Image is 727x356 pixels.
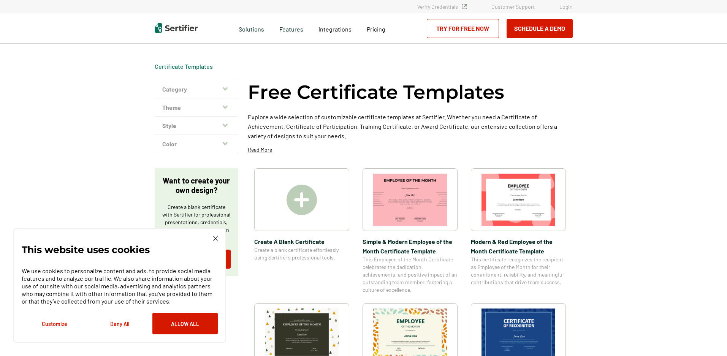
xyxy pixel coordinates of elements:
span: Modern & Red Employee of the Month Certificate Template [471,237,566,256]
span: Simple & Modern Employee of the Month Certificate Template [363,237,458,256]
div: Breadcrumb [155,63,213,70]
img: Sertifier | Digital Credentialing Platform [155,23,198,33]
button: Customize [22,313,87,334]
img: Verified [462,4,467,9]
button: Style [155,117,238,135]
a: Customer Support [491,3,535,10]
img: Create A Blank Certificate [287,185,317,215]
a: Simple & Modern Employee of the Month Certificate TemplateSimple & Modern Employee of the Month C... [363,168,458,294]
a: Try for Free Now [427,19,499,38]
span: This certificate recognizes the recipient as Employee of the Month for their commitment, reliabil... [471,256,566,286]
p: Create a blank certificate with Sertifier for professional presentations, credentials, and custom... [162,203,231,241]
span: Create A Blank Certificate [254,237,349,246]
button: Theme [155,98,238,117]
button: Category [155,80,238,98]
p: We use cookies to personalize content and ads, to provide social media features and to analyze ou... [22,267,218,305]
a: Login [559,3,573,10]
img: Modern & Red Employee of the Month Certificate Template [481,174,555,226]
p: This website uses cookies [22,246,150,253]
button: Allow All [152,313,218,334]
span: Features [279,24,303,33]
button: Deny All [87,313,152,334]
img: Simple & Modern Employee of the Month Certificate Template [373,174,447,226]
a: Verify Credentials [417,3,467,10]
h1: Free Certificate Templates [248,80,504,104]
span: Pricing [367,25,385,33]
a: Integrations [318,24,352,33]
button: Color [155,135,238,153]
a: Certificate Templates [155,63,213,70]
span: This Employee of the Month Certificate celebrates the dedication, achievements, and positive impa... [363,256,458,294]
span: Integrations [318,25,352,33]
span: Solutions [239,24,264,33]
a: Modern & Red Employee of the Month Certificate TemplateModern & Red Employee of the Month Certifi... [471,168,566,294]
p: Read More [248,146,272,153]
p: Explore a wide selection of customizable certificate templates at Sertifier. Whether you need a C... [248,112,573,141]
span: Create a blank certificate effortlessly using Sertifier’s professional tools. [254,246,349,261]
img: Cookie Popup Close [213,236,218,241]
p: Want to create your own design? [162,176,231,195]
button: Schedule a Demo [507,19,573,38]
a: Pricing [367,24,385,33]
